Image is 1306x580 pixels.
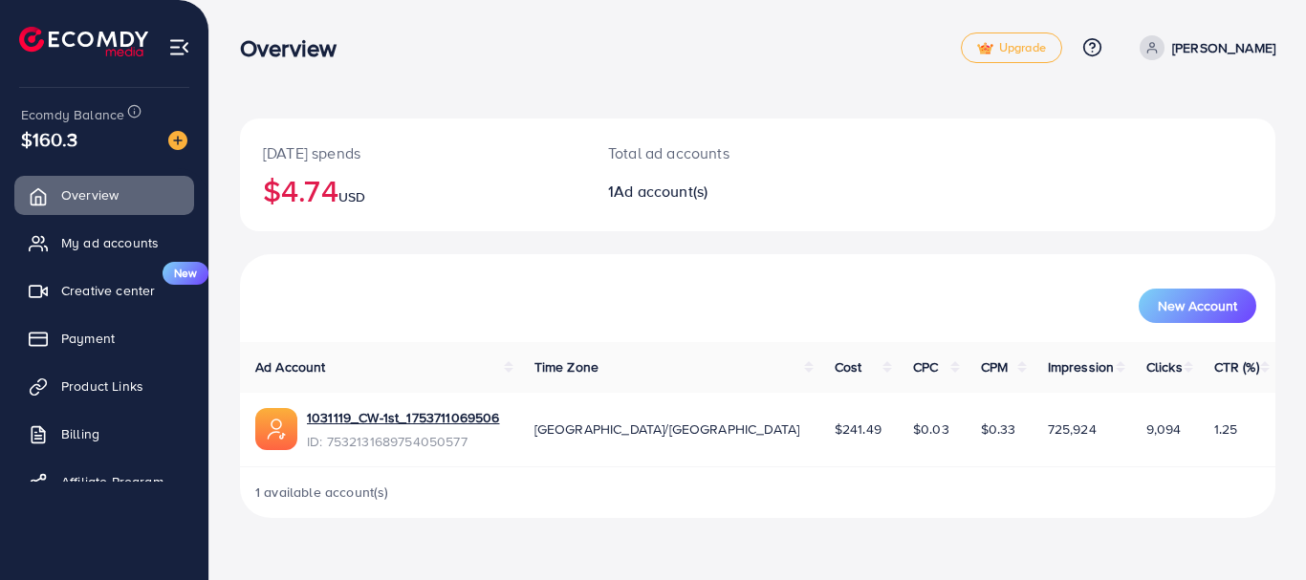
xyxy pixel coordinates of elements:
span: $0.03 [913,419,949,439]
a: Overview [14,176,194,214]
img: logo [19,27,148,56]
a: Billing [14,415,194,453]
span: Affiliate Program [61,472,163,491]
span: Ad Account [255,357,326,376]
img: tick [977,42,993,55]
span: Creative center [61,281,155,300]
span: CTR (%) [1214,357,1259,376]
span: Upgrade [977,41,1046,55]
a: Affiliate Program [14,462,194,501]
span: My ad accounts [61,233,159,252]
span: ID: 7532131689754050577 [307,432,499,451]
button: New Account [1139,289,1256,323]
a: Product Links [14,367,194,405]
span: CPM [981,357,1008,376]
a: 1031119_CW-1st_1753711069506 [307,408,499,427]
span: Ad account(s) [614,181,707,202]
h3: Overview [240,34,352,62]
h2: $4.74 [263,172,562,208]
span: Billing [61,424,99,443]
span: $0.33 [981,419,1016,439]
img: ic-ads-acc.e4c84228.svg [255,408,297,450]
a: Creative centerNew [14,271,194,310]
span: CPC [913,357,938,376]
span: USD [338,187,365,206]
img: menu [168,36,190,58]
span: New Account [1158,299,1237,312]
span: Payment [61,329,115,348]
span: Time Zone [534,357,599,376]
a: [PERSON_NAME] [1132,35,1275,60]
span: Clicks [1146,357,1183,376]
img: image [168,131,187,150]
iframe: Chat [1225,494,1292,566]
span: $241.49 [835,419,882,439]
span: Product Links [61,376,143,396]
p: Total ad accounts [608,141,821,164]
a: tickUpgrade [961,32,1062,63]
span: Cost [835,357,862,376]
span: Impression [1048,357,1115,376]
span: Overview [61,185,119,204]
span: $160.3 [21,125,77,153]
span: 9,094 [1146,419,1182,439]
p: [DATE] spends [263,141,562,164]
a: My ad accounts [14,224,194,262]
h2: 1 [608,183,821,201]
span: New [163,262,208,285]
a: Payment [14,319,194,357]
span: [GEOGRAPHIC_DATA]/[GEOGRAPHIC_DATA] [534,419,800,439]
span: 1 available account(s) [255,483,389,502]
p: [PERSON_NAME] [1172,36,1275,59]
span: 725,924 [1048,419,1097,439]
span: 1.25 [1214,419,1238,439]
span: Ecomdy Balance [21,105,124,124]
